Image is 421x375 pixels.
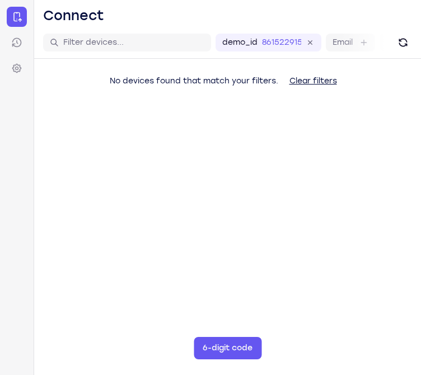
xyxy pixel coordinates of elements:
[110,76,278,86] span: No devices found that match your filters.
[63,37,204,48] input: Filter devices...
[280,70,346,92] button: Clear filters
[43,7,104,25] h1: Connect
[394,34,412,51] button: Refresh
[7,32,27,53] a: Sessions
[194,337,261,359] button: 6-digit code
[7,7,27,27] a: Connect
[7,58,27,78] a: Settings
[222,37,258,48] label: demo_id
[333,37,353,48] label: Email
